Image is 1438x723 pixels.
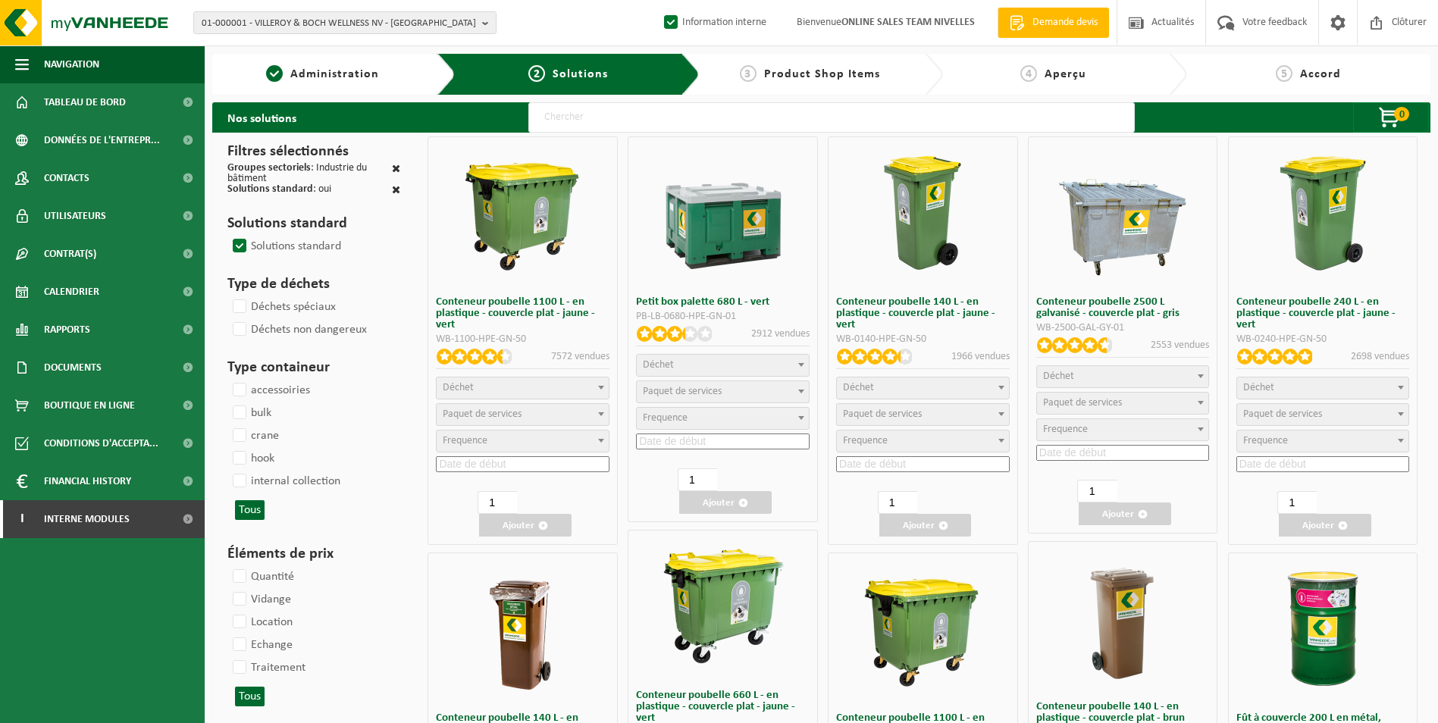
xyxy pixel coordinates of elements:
[843,382,874,393] span: Déchet
[44,197,106,235] span: Utilisateurs
[636,311,810,322] div: PB-LB-0680-HPE-GN-01
[227,184,331,197] div: : oui
[1353,102,1429,133] button: 0
[1077,480,1117,502] input: 1
[44,311,90,349] span: Rapports
[636,433,810,449] input: Date de début
[15,500,29,538] span: I
[44,83,126,121] span: Tableau de bord
[843,435,888,446] span: Frequence
[1043,424,1088,435] span: Frequence
[661,11,766,34] label: Information interne
[679,491,772,514] button: Ajouter
[443,435,487,446] span: Frequence
[1243,382,1274,393] span: Déchet
[202,12,476,35] span: 01-000001 - VILLEROY & BOCH WELLNESS NV - [GEOGRAPHIC_DATA]
[230,565,294,588] label: Quantité
[44,273,99,311] span: Calendrier
[643,412,688,424] span: Frequence
[44,424,158,462] span: Conditions d'accepta...
[230,447,274,470] label: hook
[227,356,400,379] h3: Type containeur
[1243,435,1288,446] span: Frequence
[227,212,400,235] h3: Solutions standard
[1277,491,1317,514] input: 1
[230,424,279,447] label: crane
[220,65,425,83] a: 1Administration
[858,149,987,277] img: WB-0140-HPE-GN-50
[436,296,609,330] h3: Conteneur poubelle 1100 L - en plastique - couvercle plat - jaune - vert
[1029,15,1101,30] span: Demande devis
[740,65,757,82] span: 3
[879,514,972,537] button: Ajouter
[230,379,310,402] label: accessoiries
[678,468,717,491] input: 1
[44,500,130,538] span: Interne modules
[443,382,474,393] span: Déchet
[459,149,587,277] img: WB-1100-HPE-GN-50
[1236,296,1410,330] h3: Conteneur poubelle 240 L - en plastique - couvercle plat - jaune - vert
[1036,445,1210,461] input: Date de début
[659,542,788,671] img: WB-0660-HPE-GN-50
[459,565,587,693] img: WB-0140-HPE-BN-06
[751,326,810,342] p: 2912 vendues
[707,65,913,83] a: 3Product Shop Items
[836,296,1010,330] h3: Conteneur poubelle 140 L - en plastique - couvercle plat - jaune - vert
[478,491,517,514] input: 1
[227,162,311,174] span: Groupes sectoriels
[659,149,788,277] img: PB-LB-0680-HPE-GN-01
[230,470,340,493] label: internal collection
[951,65,1156,83] a: 4Aperçu
[1300,68,1341,80] span: Accord
[1276,65,1292,82] span: 5
[1279,514,1371,537] button: Ajouter
[230,656,305,679] label: Traitement
[1036,296,1210,319] h3: Conteneur poubelle 2500 L galvanisé - couvercle plat - gris
[528,102,1135,133] input: Chercher
[1236,456,1410,472] input: Date de début
[290,68,379,80] span: Administration
[230,634,293,656] label: Echange
[1394,107,1409,121] span: 0
[1236,334,1410,345] div: WB-0240-HPE-GN-50
[1020,65,1037,82] span: 4
[836,456,1010,472] input: Date de début
[227,163,392,184] div: : Industrie du bâtiment
[227,183,313,195] span: Solutions standard
[1058,553,1187,682] img: WB-0140-HPE-BN-01
[836,334,1010,345] div: WB-0140-HPE-GN-50
[44,121,160,159] span: Données de l'entrepr...
[212,102,312,133] h2: Nos solutions
[1058,149,1187,277] img: WB-2500-GAL-GY-01
[230,611,293,634] label: Location
[643,386,722,397] span: Paquet de services
[467,65,669,83] a: 2Solutions
[44,349,102,387] span: Documents
[643,359,674,371] span: Déchet
[1043,397,1122,408] span: Paquet de services
[235,687,265,706] button: Tous
[227,543,400,565] h3: Éléments de prix
[266,65,283,82] span: 1
[1243,408,1322,420] span: Paquet de services
[227,140,400,163] h3: Filtres sélectionnés
[858,565,987,693] img: WB-1100-HPE-GN-51
[1258,149,1387,277] img: WB-0240-HPE-GN-50
[553,68,608,80] span: Solutions
[843,408,922,420] span: Paquet de services
[551,349,609,365] p: 7572 vendues
[1043,371,1074,382] span: Déchet
[44,462,131,500] span: Financial History
[436,334,609,345] div: WB-1100-HPE-GN-50
[44,235,96,273] span: Contrat(s)
[235,500,265,520] button: Tous
[44,45,99,83] span: Navigation
[193,11,497,34] button: 01-000001 - VILLEROY & BOCH WELLNESS NV - [GEOGRAPHIC_DATA]
[227,273,400,296] h3: Type de déchets
[230,318,367,341] label: Déchets non dangereux
[1079,502,1171,525] button: Ajouter
[951,349,1010,365] p: 1966 vendues
[44,159,89,197] span: Contacts
[764,68,880,80] span: Product Shop Items
[436,456,609,472] input: Date de début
